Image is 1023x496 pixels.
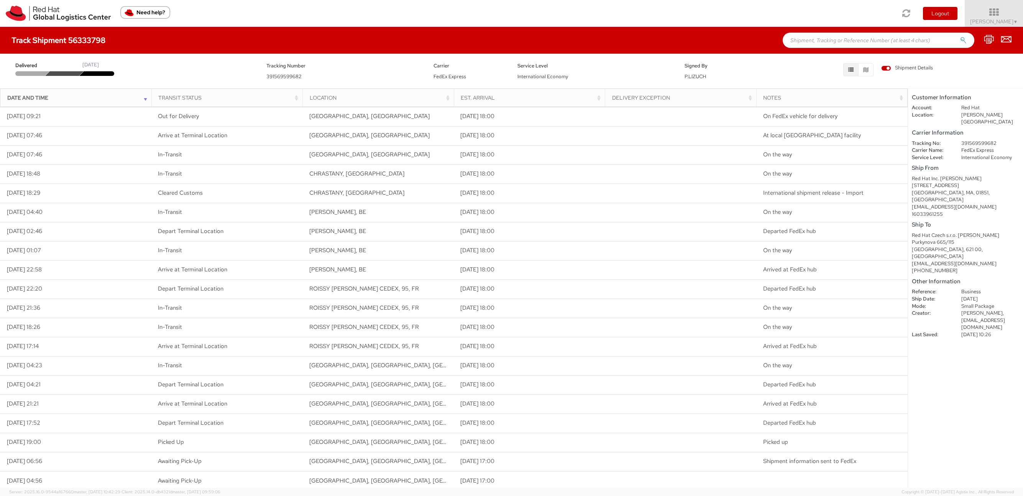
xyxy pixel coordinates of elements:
span: master, [DATE] 09:59:06 [172,489,220,494]
span: CHRASTANY, CZ [309,189,404,197]
span: On the way [763,151,792,158]
dt: Carrier Name: [906,147,956,154]
div: Delivery Exception [612,94,754,102]
span: On the way [763,170,792,177]
span: ROISSY CHARLES DE GAULLE CEDEX, 95, FR [309,285,419,292]
span: NEWARK, NJ, US [309,361,491,369]
div: [GEOGRAPHIC_DATA], 621 00, [GEOGRAPHIC_DATA] [912,246,1019,260]
span: SYROVICE, CZ [309,112,430,120]
span: International shipment release - Import [763,189,864,197]
span: MEMPHIS, TN, US [309,419,491,427]
td: [DATE] 18:00 [454,414,605,433]
span: ROISSY CHARLES DE GAULLE CEDEX, 95, FR [309,304,419,312]
span: Departed FedEx hub [763,285,816,292]
span: On the way [763,361,792,369]
span: Arrive at Terminal Location [158,400,227,407]
div: Purkynova 665/115 [912,239,1019,246]
td: [DATE] 18:00 [454,222,605,241]
span: Depart Terminal Location [158,419,223,427]
span: Awaiting Pick-Up [158,477,202,485]
div: [EMAIL_ADDRESS][DOMAIN_NAME] [912,204,1019,211]
span: In-Transit [158,304,182,312]
div: 16033961255 [912,211,1019,218]
span: In-Transit [158,323,182,331]
span: GRACE-HOLLOGNE, BE [309,266,366,273]
span: Depart Terminal Location [158,381,223,388]
div: [STREET_ADDRESS] [912,182,1019,189]
td: [DATE] 18:00 [454,279,605,299]
span: Departed FedEx hub [763,419,816,427]
td: [DATE] 18:00 [454,107,605,126]
span: Cleared Customs [158,189,203,197]
span: On the way [763,304,792,312]
span: ROISSY CHARLES DE GAULLE CEDEX, 95, FR [309,323,419,331]
span: Picked up [763,438,788,446]
span: NEWARK, NJ, US [309,381,491,388]
td: [DATE] 18:00 [454,184,605,203]
span: GRACE-HOLLOGNE, BE [309,208,366,216]
span: ROISSY CHARLES DE GAULLE CEDEX, 95, FR [309,342,419,350]
td: [DATE] 17:00 [454,471,605,490]
td: [DATE] 18:00 [454,145,605,164]
h5: Ship From [912,165,1019,171]
h4: Track Shipment 56333798 [11,36,105,44]
dt: Last Saved: [906,331,956,338]
h5: Ship To [912,222,1019,228]
span: In-Transit [158,246,182,254]
span: Arrive at Terminal Location [158,131,227,139]
h5: Carrier [434,63,506,69]
span: ▼ [1013,19,1018,25]
dt: Location: [906,112,956,119]
div: Red Hat Inc. [PERSON_NAME] [912,175,1019,182]
td: [DATE] 18:00 [454,337,605,356]
span: On the way [763,208,792,216]
button: Need help? [120,6,170,19]
span: Shipment Details [881,64,933,72]
span: 391569599682 [266,73,302,80]
span: [PERSON_NAME], [961,310,1004,316]
span: [PERSON_NAME] [970,18,1018,25]
div: [GEOGRAPHIC_DATA], MA, 01851, [GEOGRAPHIC_DATA] [912,189,1019,204]
span: Departed FedEx hub [763,227,816,235]
dt: Tracking No: [906,140,956,147]
td: [DATE] 17:00 [454,452,605,471]
div: Notes [763,94,905,102]
td: [DATE] 18:00 [454,318,605,337]
span: On FedEx vehicle for delivery [763,112,837,120]
h5: Service Level [517,63,673,69]
span: In-Transit [158,361,182,369]
span: Shipment information sent to FedEx [763,457,856,465]
span: Delivered [15,62,48,69]
div: Red Hat Czech s.r.o. [PERSON_NAME] [912,232,1019,239]
h5: Carrier Information [912,130,1019,136]
span: LOWELL, MA, US [309,477,491,485]
span: Arrived at FedEx hub [763,342,817,350]
h5: Signed By [685,63,757,69]
span: Arrive at Terminal Location [158,266,227,273]
td: [DATE] 18:00 [454,433,605,452]
span: On the way [763,246,792,254]
td: [DATE] 18:00 [454,356,605,375]
span: Copyright © [DATE]-[DATE] Agistix Inc., All Rights Reserved [901,489,1014,495]
div: Transit Status [158,94,300,102]
span: CHRASTANY, CZ [309,170,404,177]
td: [DATE] 18:00 [454,203,605,222]
td: [DATE] 18:00 [454,375,605,394]
h5: Tracking Number [266,63,422,69]
span: GRACE-HOLLOGNE, BE [309,246,366,254]
input: Shipment, Tracking or Reference Number (at least 4 chars) [783,33,974,48]
td: [DATE] 18:00 [454,241,605,260]
dt: Creator: [906,310,956,317]
td: [DATE] 18:00 [454,126,605,145]
span: FedEx Express [434,73,466,80]
span: WILMINGTON, MA, US [309,438,491,446]
span: At local FedEx facility [763,131,861,139]
dt: Ship Date: [906,296,956,303]
div: Est. Arrival [461,94,603,102]
div: [PHONE_NUMBER] [912,267,1019,274]
span: P.LIZUCH [685,73,706,80]
td: [DATE] 18:00 [454,394,605,414]
span: Picked Up [158,438,184,446]
span: Server: 2025.16.0-9544af67660 [9,489,120,494]
span: On the way [763,323,792,331]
